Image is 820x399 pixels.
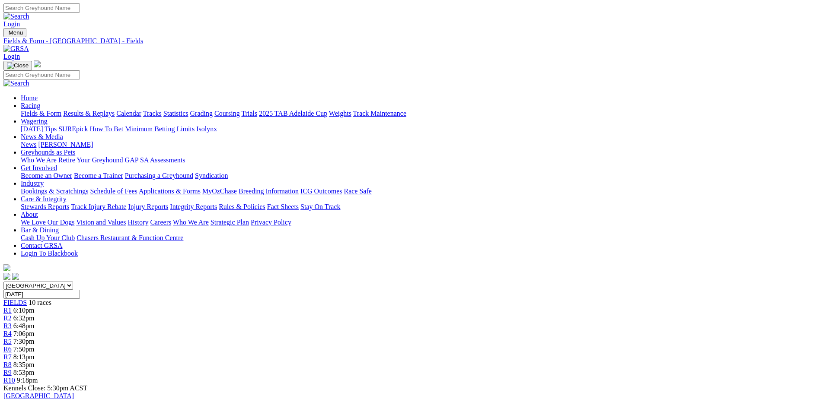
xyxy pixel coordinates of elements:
input: Search [3,70,80,79]
a: Careers [150,218,171,226]
img: GRSA [3,45,29,53]
a: 2025 TAB Adelaide Cup [259,110,327,117]
a: R10 [3,377,15,384]
a: Tracks [143,110,162,117]
div: Industry [21,187,817,195]
span: 6:32pm [13,314,35,322]
button: Toggle navigation [3,61,32,70]
a: Rules & Policies [219,203,265,210]
img: Close [7,62,29,69]
a: Purchasing a Greyhound [125,172,193,179]
input: Search [3,3,80,13]
a: Become a Trainer [74,172,123,179]
span: Menu [9,29,23,36]
a: Calendar [116,110,141,117]
a: Stay On Track [300,203,340,210]
a: Fact Sheets [267,203,299,210]
a: Privacy Policy [251,218,291,226]
a: News [21,141,36,148]
div: Wagering [21,125,817,133]
a: Statistics [163,110,188,117]
a: Who We Are [21,156,57,164]
input: Select date [3,290,80,299]
a: Vision and Values [76,218,126,226]
a: Syndication [195,172,228,179]
a: SUREpick [58,125,88,133]
a: R7 [3,353,12,361]
a: Wagering [21,117,48,125]
span: 8:13pm [13,353,35,361]
span: R8 [3,361,12,368]
a: Bookings & Scratchings [21,187,88,195]
a: History [128,218,148,226]
a: Greyhounds as Pets [21,149,75,156]
a: Fields & Form [21,110,61,117]
a: Fields & Form - [GEOGRAPHIC_DATA] - Fields [3,37,817,45]
a: Results & Replays [63,110,115,117]
a: Strategic Plan [211,218,249,226]
a: Retire Your Greyhound [58,156,123,164]
a: [PERSON_NAME] [38,141,93,148]
span: 7:30pm [13,338,35,345]
img: logo-grsa-white.png [34,60,41,67]
a: Bar & Dining [21,226,59,234]
a: Applications & Forms [139,187,201,195]
a: ICG Outcomes [300,187,342,195]
a: News & Media [21,133,63,140]
span: 8:53pm [13,369,35,376]
a: Racing [21,102,40,109]
a: R9 [3,369,12,376]
a: Injury Reports [128,203,168,210]
a: Home [21,94,38,101]
a: Schedule of Fees [90,187,137,195]
button: Toggle navigation [3,28,26,37]
img: Search [3,79,29,87]
span: 6:10pm [13,307,35,314]
a: We Love Our Dogs [21,218,74,226]
a: FIELDS [3,299,27,306]
a: Isolynx [196,125,217,133]
div: Bar & Dining [21,234,817,242]
a: R1 [3,307,12,314]
a: Minimum Betting Limits [125,125,195,133]
a: [DATE] Tips [21,125,57,133]
a: About [21,211,38,218]
a: R3 [3,322,12,329]
a: Track Maintenance [353,110,406,117]
img: logo-grsa-white.png [3,264,10,271]
span: 7:06pm [13,330,35,337]
a: Get Involved [21,164,57,171]
a: Cash Up Your Club [21,234,75,241]
img: Search [3,13,29,20]
a: Stewards Reports [21,203,69,210]
a: Become an Owner [21,172,72,179]
a: R4 [3,330,12,337]
a: Grading [190,110,213,117]
a: MyOzChase [202,187,237,195]
a: Chasers Restaurant & Function Centre [77,234,183,241]
a: How To Bet [90,125,124,133]
a: Track Injury Rebate [71,203,126,210]
a: Breeding Information [239,187,299,195]
div: News & Media [21,141,817,149]
a: Who We Are [173,218,209,226]
a: GAP SA Assessments [125,156,185,164]
a: R6 [3,345,12,353]
a: Care & Integrity [21,195,67,203]
a: Login To Blackbook [21,250,78,257]
span: 10 races [29,299,51,306]
div: Get Involved [21,172,817,180]
a: R2 [3,314,12,322]
span: R5 [3,338,12,345]
a: Coursing [214,110,240,117]
a: Industry [21,180,44,187]
a: Login [3,20,20,28]
span: 7:50pm [13,345,35,353]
